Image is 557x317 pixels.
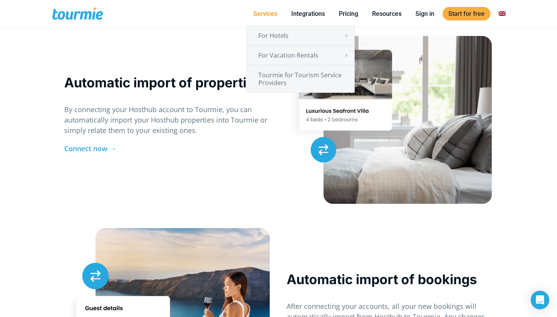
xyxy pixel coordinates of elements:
p: Automatic import of bookings [287,270,493,288]
div: Open Intercom Messenger [531,291,549,309]
a: Pricing [333,9,364,19]
a: Resources [366,9,407,19]
a: Start for free [443,7,490,20]
a: Connect now → [64,144,116,153]
p: By connecting your Hosthub account to Tourmie, you can automatically import your Hosthub properti... [64,104,270,136]
p: Automatic import of properties [64,73,270,92]
a: For Hotels [247,26,354,45]
a: Integrations [285,9,331,19]
a: Sign in [410,9,440,19]
a: For Vacation Rentals [247,46,354,65]
a: Services [248,9,283,19]
a: Tourmie for Tourism Service Providers [247,65,354,92]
